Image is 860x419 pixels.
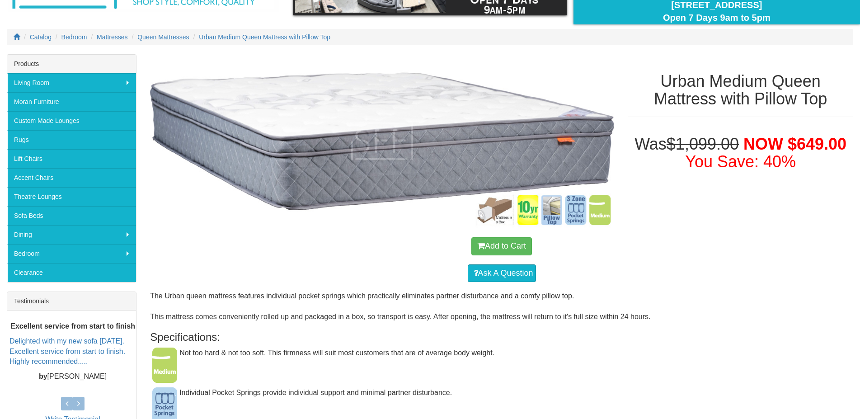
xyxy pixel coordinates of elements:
[667,135,739,153] del: $1,099.00
[97,33,127,41] a: Mattresses
[628,135,853,171] h1: Was
[61,33,87,41] a: Bedroom
[39,372,47,380] b: by
[468,264,536,282] a: Ask A Question
[471,237,532,255] button: Add to Cart
[628,72,853,108] h1: Urban Medium Queen Mattress with Pillow Top
[7,292,136,311] div: Testimonials
[743,135,846,153] span: NOW $649.00
[199,33,330,41] a: Urban Medium Queen Mattress with Pillow Top
[150,387,853,407] div: Individual Pocket Springs provide individual support and minimal partner disturbance.
[10,322,135,330] b: Excellent service from start to finish
[7,225,136,244] a: Dining
[7,111,136,130] a: Custom Made Lounges
[9,372,136,382] p: [PERSON_NAME]
[7,130,136,149] a: Rugs
[7,206,136,225] a: Sofa Beds
[137,33,189,41] a: Queen Mattresses
[9,337,125,366] a: Delighted with my new sofa [DATE]. Excellent service from start to finish. Highly recommended.....
[7,263,136,282] a: Clearance
[7,168,136,187] a: Accent Chairs
[7,92,136,111] a: Moran Furniture
[150,331,853,343] h3: Specifications:
[7,73,136,92] a: Living Room
[685,152,796,171] font: You Save: 40%
[7,55,136,73] div: Products
[30,33,52,41] a: Catalog
[152,348,177,383] img: Medium Firmness
[7,187,136,206] a: Theatre Lounges
[7,244,136,263] a: Bedroom
[150,348,853,367] div: Not too hard & not too soft. This firmness will suit most customers that are of average body weight.
[7,149,136,168] a: Lift Chairs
